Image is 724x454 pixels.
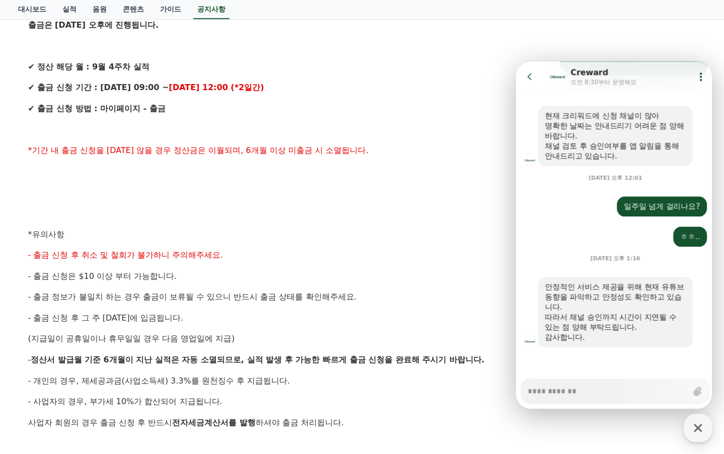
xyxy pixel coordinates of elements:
[28,271,177,281] span: - 출금 신청은 $10 이상 부터 가능합니다.
[256,418,344,427] span: 하셔야 출금 처리됩니다.
[28,62,149,71] strong: ✔ 정산 해당 월 : 9월 4주차 실적
[172,418,256,427] strong: 전자세금계산서를 발행
[28,104,166,113] strong: ✔ 출금 신청 방법 : 마이페이지 - 출금
[169,83,228,92] strong: [DATE] 12:00
[28,20,159,30] strong: 출금은 [DATE] 오후에 진행됩니다.
[28,83,169,92] strong: ✔ 출금 신청 기간 : [DATE] 09:00 ~
[231,83,264,92] strong: (*2일간)
[28,418,173,427] span: 사업자 회원의 경우 출금 신청 후 반드시
[28,145,369,155] span: *기간 내 출금 신청을 [DATE] 않을 경우 정산금은 이월되며, 6개월 이상 미출금 시 소멸됩니다.
[28,292,357,301] span: - 출금 정보가 불일치 하는 경우 출금이 보류될 수 있으니 반드시 출금 상태를 확인해주세요.
[28,230,64,239] span: *유의사항
[28,353,696,366] p: -
[104,355,485,364] strong: 6개월이 지난 실적은 자동 소멸되므로, 실적 발생 후 가능한 빠르게 출금 신청을 완료해 주시기 바랍니다.
[28,334,235,343] span: (지급일이 공휴일이나 휴무일일 경우 다음 영업일에 지급)
[28,397,222,406] span: - 사업자의 경우, 부가세 10%가 합산되어 지급됩니다.
[28,250,223,260] span: - 출금 신청 후 취소 및 철회가 불가하니 주의해주세요.
[31,355,101,364] strong: 정산서 발급월 기준
[28,313,184,323] span: - 출금 신청 후 그 주 [DATE]에 입금됩니다.
[28,376,290,386] span: - 개인의 경우, 제세공과금(사업소득세) 3.3%를 원천징수 후 지급됩니다.
[516,61,712,409] iframe: Channel chat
